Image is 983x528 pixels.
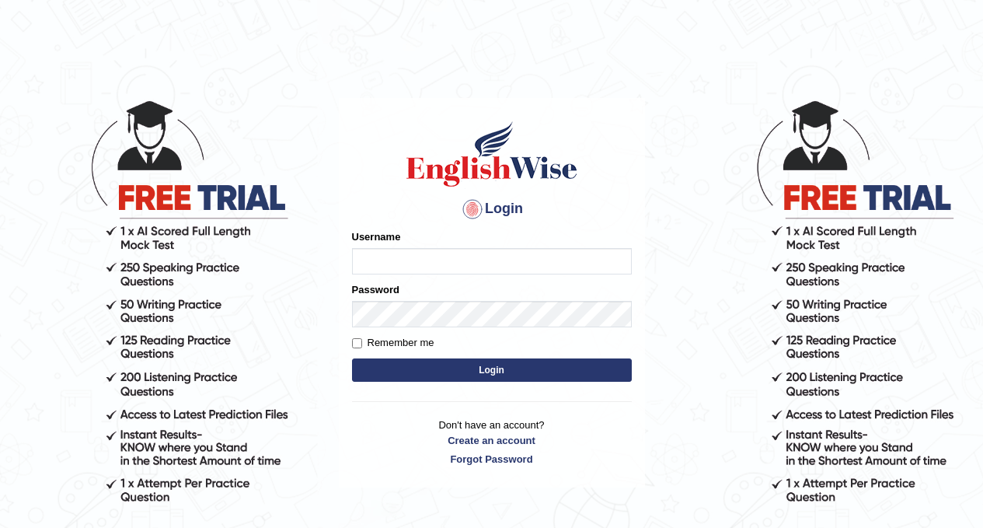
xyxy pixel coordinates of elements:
h4: Login [352,197,632,222]
label: Remember me [352,335,434,351]
a: Forgot Password [352,452,632,467]
p: Don't have an account? [352,418,632,466]
label: Username [352,229,401,244]
button: Login [352,358,632,382]
a: Create an account [352,433,632,448]
img: Logo of English Wise sign in for intelligent practice with AI [403,119,580,189]
label: Password [352,282,399,297]
input: Remember me [352,338,362,348]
